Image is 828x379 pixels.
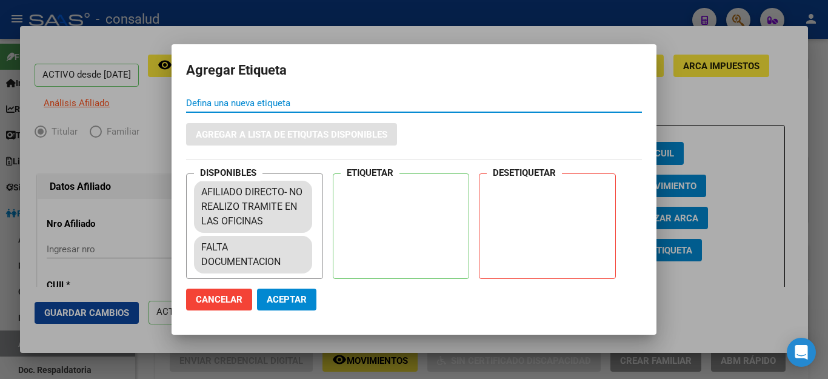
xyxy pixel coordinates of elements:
span: Aceptar [267,294,307,305]
h4: DISPONIBLES [194,165,262,181]
span: Cancelar [196,294,242,305]
mat-chip: AFILIADO DIRECTO- NO REALIZO TRAMITE EN LAS OFICINAS [194,181,312,233]
h2: Agregar Etiqueta [186,59,642,82]
button: Cancelar [186,289,252,310]
div: Open Intercom Messenger [787,338,816,367]
mat-chip: FALTA DOCUMENTACION [194,236,312,273]
h4: DESETIQUETAR [487,165,562,181]
span: Agregar a lista de etiqutas disponibles [196,129,387,140]
h4: ETIQUETAR [341,165,399,181]
button: Agregar a lista de etiqutas disponibles [186,123,397,146]
button: Aceptar [257,289,316,310]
